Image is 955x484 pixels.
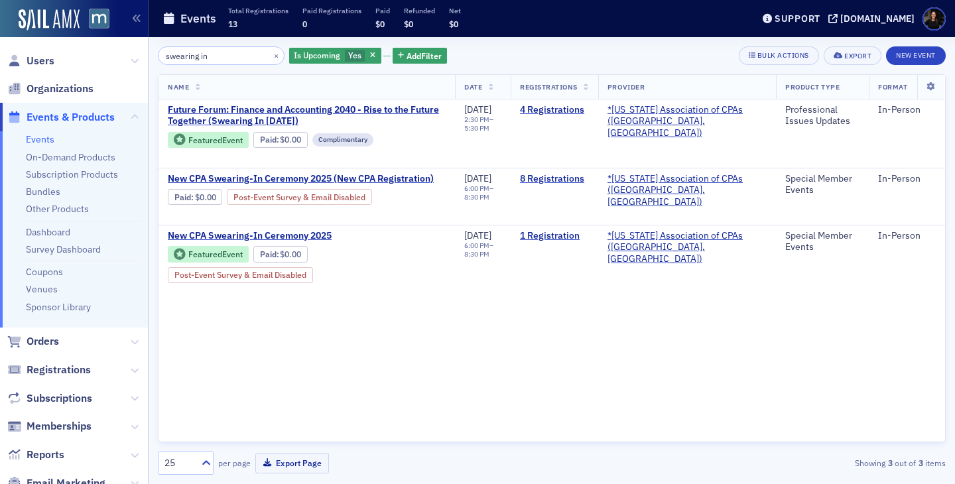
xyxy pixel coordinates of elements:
a: Sponsor Library [26,301,91,313]
a: Venues [26,283,58,295]
a: Orders [7,334,59,349]
span: Add Filter [407,50,442,62]
p: Refunded [404,6,435,15]
a: Events [26,133,54,145]
div: [DOMAIN_NAME] [840,13,915,25]
span: Memberships [27,419,92,434]
div: In-Person [878,173,936,185]
span: Profile [923,7,946,30]
div: In-Person [878,104,936,116]
p: Total Registrations [228,6,288,15]
span: Registrations [27,363,91,377]
span: Users [27,54,54,68]
a: Users [7,54,54,68]
button: Export [824,46,881,65]
div: Export [844,52,871,60]
span: Product Type [785,82,840,91]
div: Featured Event [168,246,249,263]
div: Paid: 4 - $0 [253,132,308,148]
span: Yes [348,50,361,60]
a: View Homepage [80,9,109,31]
a: Dashboard [26,226,70,238]
span: *Maryland Association of CPAs (Timonium, MD) [607,173,767,208]
span: New CPA Swearing-In Ceremony 2025 [168,230,391,242]
div: Special Member Events [785,173,859,196]
span: *Maryland Association of CPAs (Timonium, MD) [607,104,767,139]
p: Paid [375,6,390,15]
a: 1 Registration [520,230,589,242]
a: Events & Products [7,110,115,125]
div: In-Person [878,230,936,242]
a: Paid [260,249,277,259]
span: Subscriptions [27,391,92,406]
span: : [260,249,281,259]
time: 5:30 PM [464,123,489,133]
a: Bundles [26,186,60,198]
a: Other Products [26,203,89,215]
input: Search… [158,46,285,65]
span: $0.00 [280,249,301,259]
time: 6:00 PM [464,241,489,250]
span: Organizations [27,82,94,96]
span: Events & Products [27,110,115,125]
span: $0 [449,19,458,29]
a: Subscription Products [26,168,118,180]
a: Registrations [7,363,91,377]
div: Bulk Actions [757,52,809,59]
span: $0.00 [195,192,216,202]
a: New Event [886,48,946,60]
a: New CPA Swearing-In Ceremony 2025 (New CPA Registration) [168,173,446,185]
p: Net [449,6,461,15]
div: Special Member Events [785,230,859,253]
a: 8 Registrations [520,173,589,185]
span: *Maryland Association of CPAs (Timonium, MD) [607,230,767,265]
a: Paid [260,135,277,145]
div: Post-Event Survey [227,189,372,205]
button: Bulk Actions [739,46,819,65]
span: Provider [607,82,645,91]
img: SailAMX [89,9,109,29]
div: Paid: 10 - $0 [168,189,222,205]
span: [DATE] [464,172,491,184]
div: Post-Event Survey [168,267,313,283]
span: Date [464,82,482,91]
div: – [464,115,501,133]
span: [DATE] [464,229,491,241]
a: Organizations [7,82,94,96]
a: Paid [174,192,191,202]
div: Featured Event [168,132,249,149]
button: Export Page [255,453,329,473]
span: Name [168,82,189,91]
a: SailAMX [19,9,80,30]
div: Support [775,13,820,25]
a: Coupons [26,266,63,278]
button: × [271,49,283,61]
span: $0.00 [280,135,301,145]
time: 8:30 PM [464,249,489,259]
div: – [464,241,501,259]
div: Featured Event [188,251,243,258]
a: Reports [7,448,64,462]
a: Memberships [7,419,92,434]
span: Registrations [520,82,578,91]
div: Complimentary [312,133,373,147]
span: Reports [27,448,64,462]
a: *[US_STATE] Association of CPAs ([GEOGRAPHIC_DATA], [GEOGRAPHIC_DATA]) [607,230,767,265]
span: Future Forum: Finance and Accounting 2040 - Rise to the Future Together (Swearing In 2025) [168,104,446,127]
span: Is Upcoming [294,50,340,60]
p: Paid Registrations [302,6,361,15]
strong: 3 [885,457,895,469]
a: 4 Registrations [520,104,589,116]
a: Future Forum: Finance and Accounting 2040 - Rise to the Future Together (Swearing In [DATE]) [168,104,446,127]
span: 13 [228,19,237,29]
h1: Events [180,11,216,27]
span: : [174,192,195,202]
strong: 3 [916,457,925,469]
span: Orders [27,334,59,349]
a: Subscriptions [7,391,92,406]
button: AddFilter [393,48,447,64]
span: 0 [302,19,307,29]
time: 6:00 PM [464,184,489,193]
div: Professional Issues Updates [785,104,859,127]
span: New CPA Swearing-In Ceremony 2025 (New CPA Registration) [168,173,434,185]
